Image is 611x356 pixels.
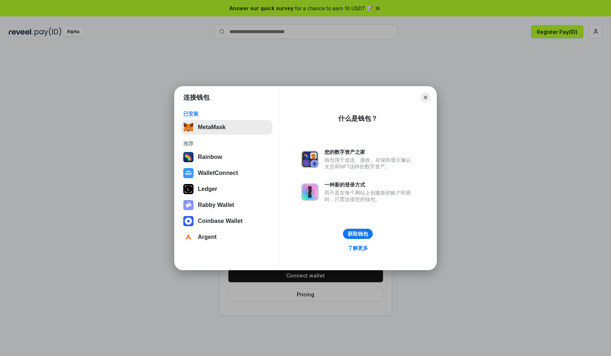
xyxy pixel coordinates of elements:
[198,218,243,224] div: Coinbase Wallet
[420,92,431,103] button: Close
[183,111,270,117] div: 已安装
[183,232,193,242] img: svg+xml,%3Csvg%20width%3D%2228%22%20height%3D%2228%22%20viewBox%3D%220%200%2028%2028%22%20fill%3D...
[348,231,368,237] div: 获取钱包
[348,245,368,251] div: 了解更多
[183,216,193,226] img: svg+xml,%3Csvg%20width%3D%2228%22%20height%3D%2228%22%20viewBox%3D%220%200%2028%2028%22%20fill%3D...
[198,154,222,160] div: Rainbow
[324,149,415,155] div: 您的数字资产之家
[183,93,209,102] h1: 连接钱包
[198,186,217,192] div: Ledger
[198,202,234,208] div: Rabby Wallet
[324,189,415,203] div: 而不是在每个网站上创建新的账户和密码，只需连接您的钱包。
[198,124,225,131] div: MetaMask
[343,243,372,253] a: 了解更多
[181,182,272,196] button: Ledger
[181,198,272,212] button: Rabby Wallet
[183,200,193,210] img: svg+xml,%3Csvg%20xmlns%3D%22http%3A%2F%2Fwww.w3.org%2F2000%2Fsvg%22%20fill%3D%22none%22%20viewBox...
[198,170,238,176] div: WalletConnect
[183,152,193,162] img: svg+xml,%3Csvg%20width%3D%22120%22%20height%3D%22120%22%20viewBox%3D%220%200%20120%20120%22%20fil...
[181,230,272,244] button: Argent
[343,229,373,239] button: 获取钱包
[301,151,319,168] img: svg+xml,%3Csvg%20xmlns%3D%22http%3A%2F%2Fwww.w3.org%2F2000%2Fsvg%22%20fill%3D%22none%22%20viewBox...
[181,214,272,228] button: Coinbase Wallet
[183,184,193,194] img: svg+xml,%3Csvg%20xmlns%3D%22http%3A%2F%2Fwww.w3.org%2F2000%2Fsvg%22%20width%3D%2228%22%20height%3...
[183,140,270,147] div: 推荐
[301,183,319,201] img: svg+xml,%3Csvg%20xmlns%3D%22http%3A%2F%2Fwww.w3.org%2F2000%2Fsvg%22%20fill%3D%22none%22%20viewBox...
[324,157,415,170] div: 钱包用于发送、接收、存储和显示像以太坊和NFT这样的数字资产。
[198,234,217,240] div: Argent
[338,114,378,123] div: 什么是钱包？
[324,181,415,188] div: 一种新的登录方式
[183,168,193,178] img: svg+xml,%3Csvg%20width%3D%2228%22%20height%3D%2228%22%20viewBox%3D%220%200%2028%2028%22%20fill%3D...
[181,120,272,135] button: MetaMask
[181,166,272,180] button: WalletConnect
[181,150,272,164] button: Rainbow
[183,122,193,132] img: svg+xml,%3Csvg%20fill%3D%22none%22%20height%3D%2233%22%20viewBox%3D%220%200%2035%2033%22%20width%...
